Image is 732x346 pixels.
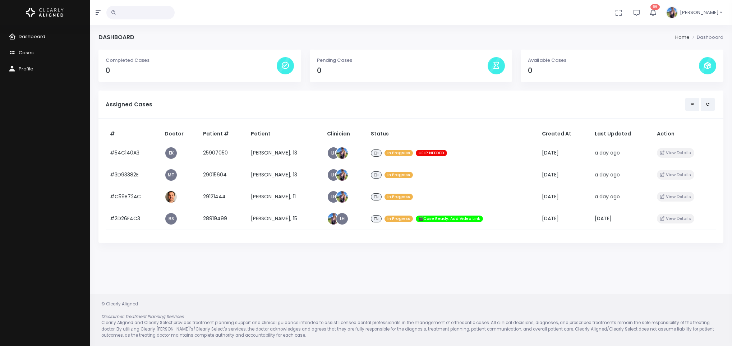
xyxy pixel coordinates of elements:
[367,126,538,142] th: Status
[595,215,612,222] span: [DATE]
[657,148,694,158] button: View Details
[160,126,199,142] th: Doctor
[385,172,413,179] span: In Progress
[247,164,323,186] td: [PERSON_NAME], 13
[106,126,160,142] th: #
[666,6,678,19] img: Header Avatar
[165,147,177,159] a: EK
[590,126,653,142] th: Last Updated
[650,4,660,10] span: 66
[165,213,177,225] a: BS
[317,66,488,75] h4: 0
[199,142,247,164] td: 25907050
[199,126,247,142] th: Patient #
[385,216,413,222] span: In Progress
[247,208,323,230] td: [PERSON_NAME], 15
[675,34,690,41] li: Home
[199,186,247,208] td: 29121444
[595,193,620,200] span: a day ago
[328,169,339,181] a: LH
[595,149,620,156] span: a day ago
[317,57,488,64] p: Pending Cases
[416,150,447,157] span: HELP NEEDED
[106,142,160,164] td: #54C140A3
[106,186,160,208] td: #C59B72AC
[106,66,277,75] h4: 0
[542,193,559,200] span: [DATE]
[328,191,339,203] a: LH
[542,171,559,178] span: [DATE]
[19,33,45,40] span: Dashboard
[323,126,367,142] th: Clinician
[328,147,339,159] a: LH
[528,57,699,64] p: Available Cases
[385,194,413,200] span: In Progress
[106,164,160,186] td: #3D93382E
[680,9,719,16] span: [PERSON_NAME]
[657,170,694,180] button: View Details
[690,34,723,41] li: Dashboard
[653,126,716,142] th: Action
[247,186,323,208] td: [PERSON_NAME], 11
[657,214,694,223] button: View Details
[26,5,64,20] img: Logo Horizontal
[385,150,413,157] span: In Progress
[106,101,685,108] h5: Assigned Cases
[101,314,184,319] em: Disclaimer: Treatment Planning Services
[106,57,277,64] p: Completed Cases
[538,126,590,142] th: Created At
[247,142,323,164] td: [PERSON_NAME], 13
[19,49,34,56] span: Cases
[247,126,323,142] th: Patient
[657,192,694,202] button: View Details
[336,213,348,225] a: LH
[98,34,134,41] h4: Dashboard
[19,65,33,72] span: Profile
[165,169,177,181] a: MT
[416,216,483,222] span: 🎬Case Ready. Add Video Link
[595,171,620,178] span: a day ago
[542,149,559,156] span: [DATE]
[106,208,160,230] td: #2D26F4C3
[528,66,699,75] h4: 0
[542,215,559,222] span: [DATE]
[199,208,247,230] td: 28919499
[94,301,728,339] div: © Clearly Aligned Clearly Aligned and Clearly Select provides treatment planning support and clin...
[199,164,247,186] td: 29015604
